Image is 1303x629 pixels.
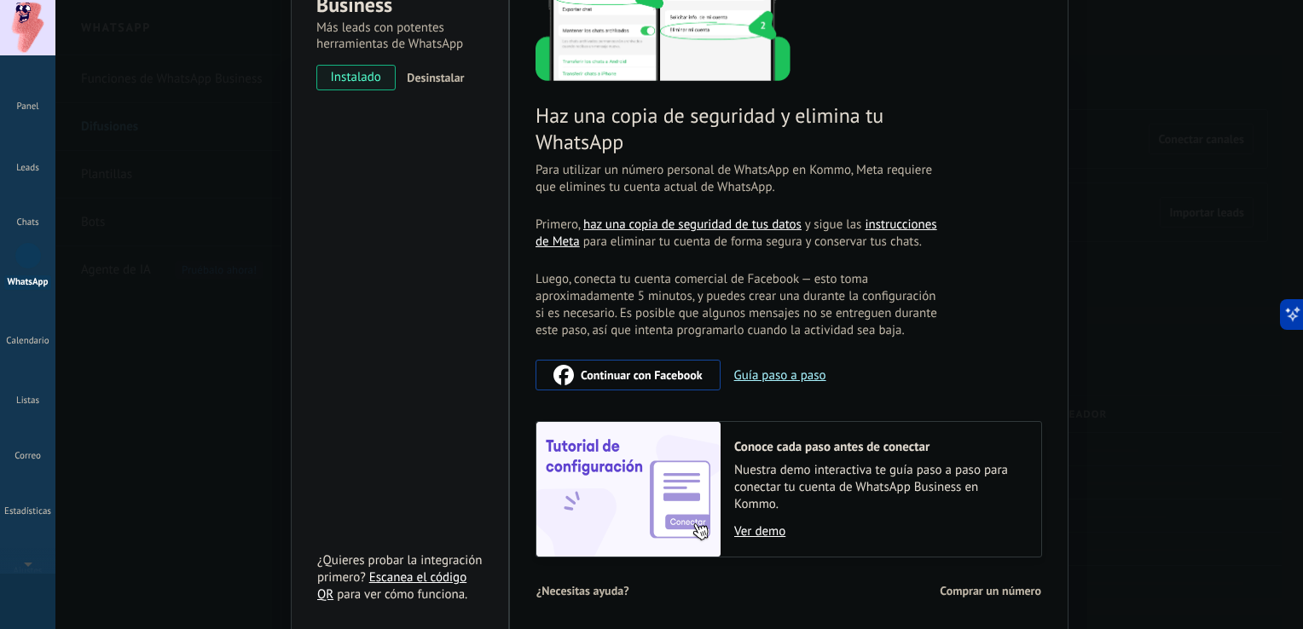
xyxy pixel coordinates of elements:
[407,70,464,85] span: Desinstalar
[536,578,630,603] button: ¿Necesitas ayuda?
[581,369,703,381] span: Continuar con Facebook
[734,462,1024,513] span: Nuestra demo interactiva te guía paso a paso para conectar tu cuenta de WhatsApp Business en Kommo.
[536,585,629,597] span: ¿Necesitas ayuda?
[3,336,53,347] div: Calendario
[337,586,467,603] span: para ver cómo funciona.
[536,271,941,339] span: Luego, conecta tu cuenta comercial de Facebook — esto toma aproximadamente 5 minutos, y puedes cr...
[583,216,802,233] a: haz una copia de seguridad de tus datos
[940,585,1041,597] span: Comprar un número
[3,274,52,291] div: WhatsApp
[3,395,53,407] div: Listas
[536,216,941,251] span: Primero, y sigue las para eliminar tu cuenta de forma segura y conservar tus chats.
[536,360,721,390] button: Continuar con Facebook
[3,217,53,228] div: Chats
[400,65,464,90] button: Desinstalar
[317,65,395,90] span: instalado
[536,102,941,155] span: Haz una copia de seguridad y elimina tu WhatsApp
[536,216,937,250] a: instrucciones de Meta
[317,569,466,603] a: Escanea el código QR
[3,163,53,174] div: Leads
[536,162,941,196] span: Para utilizar un número personal de WhatsApp en Kommo, Meta requiere que elimines tu cuenta actua...
[939,578,1042,603] button: Comprar un número
[3,451,53,462] div: Correo
[3,506,53,517] div: Estadísticas
[734,439,1024,455] h2: Conoce cada paso antes de conectar
[734,367,826,384] button: Guía paso a paso
[316,20,484,52] div: Más leads con potentes herramientas de WhatsApp
[317,552,483,586] span: ¿Quieres probar la integración primero?
[3,101,53,113] div: Panel
[734,523,1024,540] a: Ver demo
